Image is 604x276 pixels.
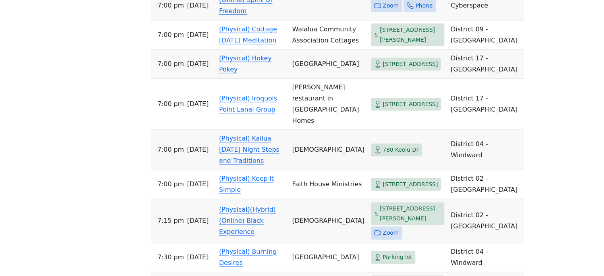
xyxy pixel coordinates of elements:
[380,25,441,44] span: [STREET_ADDRESS][PERSON_NAME]
[158,144,184,155] span: 7:00 PM
[219,206,276,235] a: (Physical)(Hybrid)(Online) Black Experience
[219,248,277,266] a: (Physical) Burning Desires
[219,54,272,73] a: (Physical) Hokey Pokey
[448,20,524,50] td: District 09 - [GEOGRAPHIC_DATA]
[448,243,524,272] td: District 04 - Windward
[187,252,208,263] span: [DATE]
[187,58,208,69] span: [DATE]
[448,130,524,170] td: District 04 - Windward
[289,243,368,272] td: [GEOGRAPHIC_DATA]
[187,98,208,110] span: [DATE]
[289,199,368,243] td: [DEMOGRAPHIC_DATA]
[187,215,208,226] span: [DATE]
[187,29,208,41] span: [DATE]
[158,58,184,69] span: 7:00 PM
[289,20,368,50] td: Waialua Community Association Cottages
[383,228,399,238] span: Zoom
[158,179,184,190] span: 7:00 PM
[158,29,184,41] span: 7:00 PM
[219,175,274,193] a: (Physical) Keep it Simple
[187,179,208,190] span: [DATE]
[383,145,419,155] span: 780 Keolu Dr
[383,179,438,189] span: [STREET_ADDRESS]
[383,1,399,11] span: Zoom
[383,59,438,69] span: [STREET_ADDRESS]
[383,99,438,109] span: [STREET_ADDRESS]
[448,170,524,199] td: District 02 - [GEOGRAPHIC_DATA]
[158,98,184,110] span: 7:00 PM
[219,135,280,164] a: (Physical) Kailua [DATE] Night Steps and Traditions
[448,50,524,79] td: District 17 - [GEOGRAPHIC_DATA]
[187,144,208,155] span: [DATE]
[219,25,277,44] a: (Physical) Cottage [DATE] Meditation
[383,252,412,262] span: Parking lot
[448,199,524,243] td: District 02 - [GEOGRAPHIC_DATA]
[158,252,184,263] span: 7:30 PM
[448,79,524,130] td: District 17 - [GEOGRAPHIC_DATA]
[219,95,277,113] a: (Physical) Iroquois Point Lanai Group
[289,170,368,199] td: Faith House Ministries
[289,130,368,170] td: [DEMOGRAPHIC_DATA]
[289,50,368,79] td: [GEOGRAPHIC_DATA]
[415,1,432,11] span: Phone
[158,215,184,226] span: 7:15 PM
[380,204,441,223] span: [STREET_ADDRESS][PERSON_NAME]
[289,79,368,130] td: [PERSON_NAME] restaurant in [GEOGRAPHIC_DATA] Homes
